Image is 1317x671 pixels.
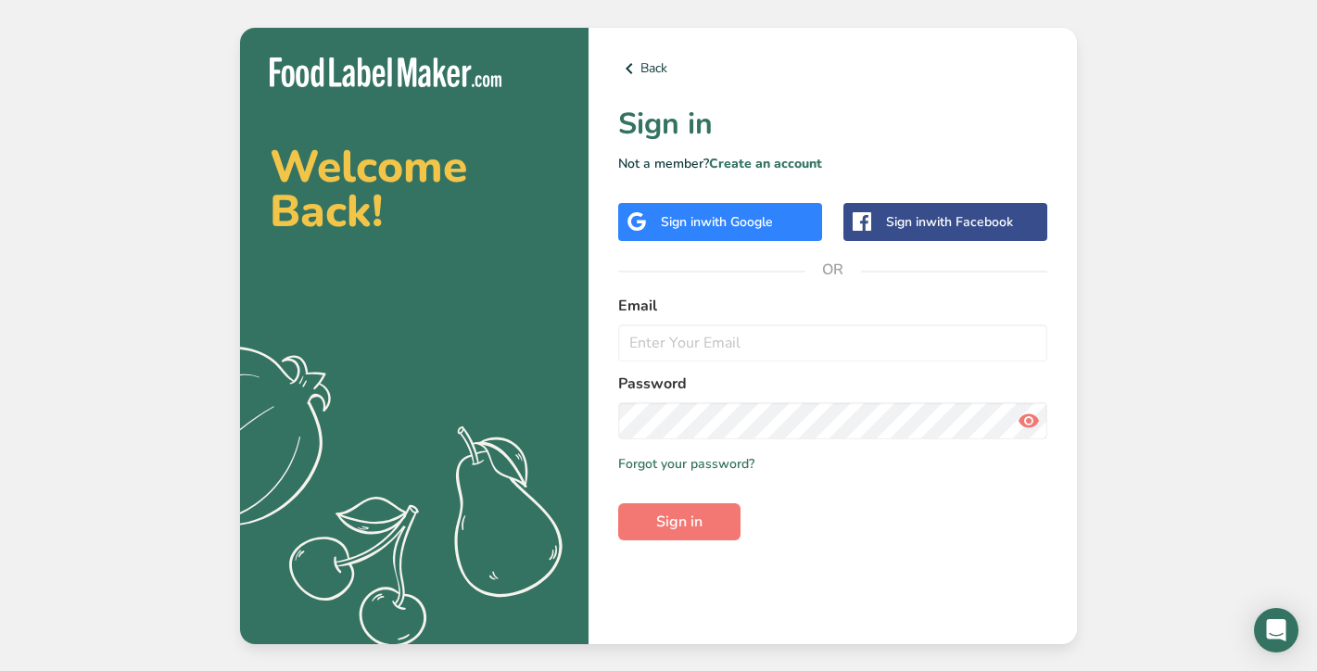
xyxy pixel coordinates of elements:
a: Create an account [709,155,822,172]
h1: Sign in [618,102,1047,146]
img: Food Label Maker [270,57,501,88]
a: Back [618,57,1047,80]
span: OR [805,242,861,298]
div: Sign in [661,212,773,232]
span: Sign in [656,511,703,533]
h2: Welcome Back! [270,145,559,234]
input: Enter Your Email [618,324,1047,361]
label: Password [618,373,1047,395]
div: Open Intercom Messenger [1254,608,1298,652]
span: with Google [701,213,773,231]
button: Sign in [618,503,741,540]
span: with Facebook [926,213,1013,231]
div: Sign in [886,212,1013,232]
a: Forgot your password? [618,454,754,474]
label: Email [618,295,1047,317]
p: Not a member? [618,154,1047,173]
